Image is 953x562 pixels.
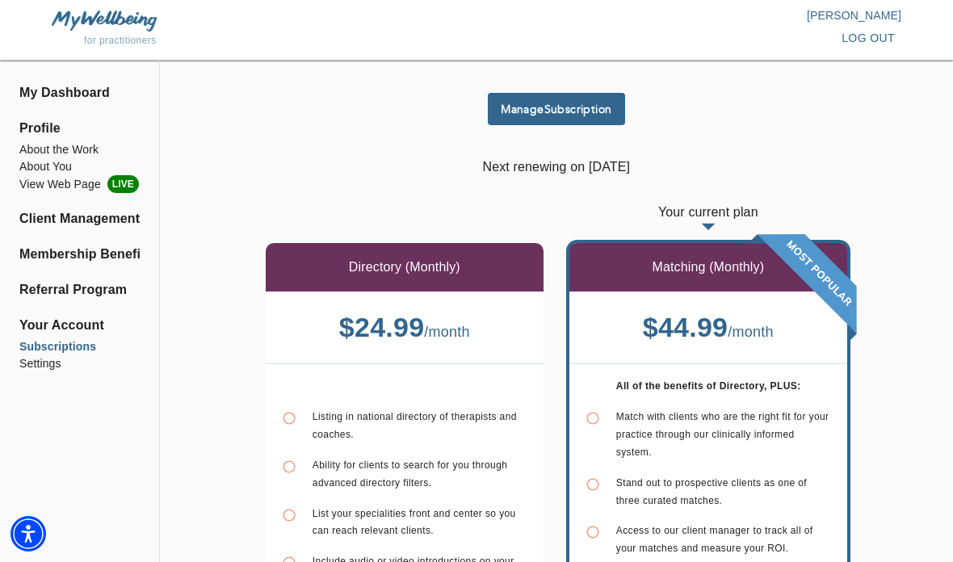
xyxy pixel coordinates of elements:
[748,234,857,343] img: banner
[19,280,140,300] a: Referral Program
[728,324,774,340] span: / month
[19,316,140,335] span: Your Account
[19,175,140,193] a: View Web PageLIVE
[107,175,139,193] span: LIVE
[652,258,764,277] p: Matching (Monthly)
[19,158,140,175] a: About You
[339,312,425,342] b: $ 24.99
[10,516,46,552] div: Accessibility Menu
[616,477,807,506] span: Stand out to prospective clients as one of three curated matches.
[476,7,901,23] p: [PERSON_NAME]
[313,411,517,440] span: Listing in national directory of therapists and coaches.
[569,203,847,243] p: Your current plan
[19,245,140,264] a: Membership Benefits
[835,23,901,53] button: log out
[19,119,140,138] span: Profile
[616,380,801,392] b: All of the benefits of Directory, PLUS:
[643,312,728,342] b: $ 44.99
[424,324,470,340] span: / month
[488,93,625,125] button: ManageSubscription
[19,355,140,372] a: Settings
[52,10,157,31] img: MyWellbeing
[19,141,140,158] a: About the Work
[494,102,619,117] span: Manage Subscription
[842,28,895,48] span: log out
[205,157,908,177] p: Next renewing on [DATE]
[616,411,829,458] span: Match with clients who are the right fit for your practice through our clinically informed system.
[19,83,140,103] a: My Dashboard
[19,338,140,355] a: Subscriptions
[19,209,140,229] a: Client Management
[313,459,507,489] span: Ability for clients to search for you through advanced directory filters.
[349,258,460,277] p: Directory (Monthly)
[19,175,140,193] li: View Web Page
[313,508,516,537] span: List your specialities front and center so you can reach relevant clients.
[616,525,813,554] span: Access to our client manager to track all of your matches and measure your ROI.
[84,35,157,46] span: for practitioners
